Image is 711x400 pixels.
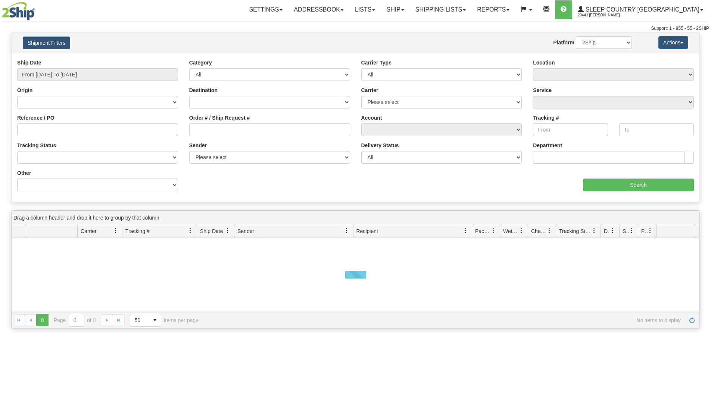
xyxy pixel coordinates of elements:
span: Page 0 [36,314,48,326]
a: Packages filter column settings [487,224,500,237]
button: Shipment Filters [23,37,70,49]
label: Service [533,86,552,94]
a: Carrier filter column settings [109,224,122,237]
span: Page of 0 [54,314,96,327]
a: Charge filter column settings [543,224,556,237]
a: Recipient filter column settings [459,224,472,237]
label: Department [533,142,562,149]
label: Origin [17,86,32,94]
span: 2044 / [PERSON_NAME] [578,12,634,19]
a: Shipping lists [410,0,471,19]
span: Ship Date [200,227,223,235]
span: Tracking Status [559,227,592,235]
label: Other [17,169,31,177]
iframe: chat widget [694,162,710,238]
label: Location [533,59,555,66]
label: Account [361,114,382,122]
label: Tracking Status [17,142,56,149]
label: Ship Date [17,59,41,66]
span: Page sizes drop down [130,314,161,327]
span: No items to display [209,317,681,323]
label: Tracking # [533,114,559,122]
span: Weight [503,227,519,235]
label: Order # / Ship Request # [189,114,250,122]
span: Delivery Status [604,227,610,235]
span: Tracking # [125,227,150,235]
a: Refresh [686,314,698,326]
a: Sender filter column settings [340,224,353,237]
a: Ship [381,0,409,19]
a: Tracking Status filter column settings [588,224,601,237]
span: select [149,314,161,326]
label: Carrier Type [361,59,392,66]
span: Shipment Issues [623,227,629,235]
button: Actions [658,36,688,49]
label: Category [189,59,212,66]
a: Settings [243,0,288,19]
span: Charge [531,227,547,235]
input: From [533,123,608,136]
a: Shipment Issues filter column settings [625,224,638,237]
a: Delivery Status filter column settings [606,224,619,237]
a: Tracking # filter column settings [184,224,197,237]
span: items per page [130,314,199,327]
a: Sleep Country [GEOGRAPHIC_DATA] 2044 / [PERSON_NAME] [572,0,709,19]
input: Search [583,179,694,191]
span: Sender [237,227,254,235]
a: Ship Date filter column settings [221,224,234,237]
span: Packages [475,227,491,235]
label: Reference / PO [17,114,54,122]
a: Weight filter column settings [515,224,528,237]
span: Pickup Status [641,227,648,235]
a: Pickup Status filter column settings [644,224,657,237]
div: Support: 1 - 855 - 55 - 2SHIP [2,25,709,32]
label: Destination [189,86,218,94]
span: Recipient [356,227,378,235]
label: Carrier [361,86,378,94]
a: Reports [471,0,515,19]
a: Addressbook [288,0,349,19]
span: 50 [135,316,144,324]
input: To [619,123,694,136]
img: logo2044.jpg [2,2,35,21]
label: Platform [553,39,574,46]
span: Carrier [81,227,97,235]
a: Lists [349,0,381,19]
label: Delivery Status [361,142,399,149]
span: Sleep Country [GEOGRAPHIC_DATA] [584,6,699,13]
label: Sender [189,142,207,149]
div: grid grouping header [12,211,699,225]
